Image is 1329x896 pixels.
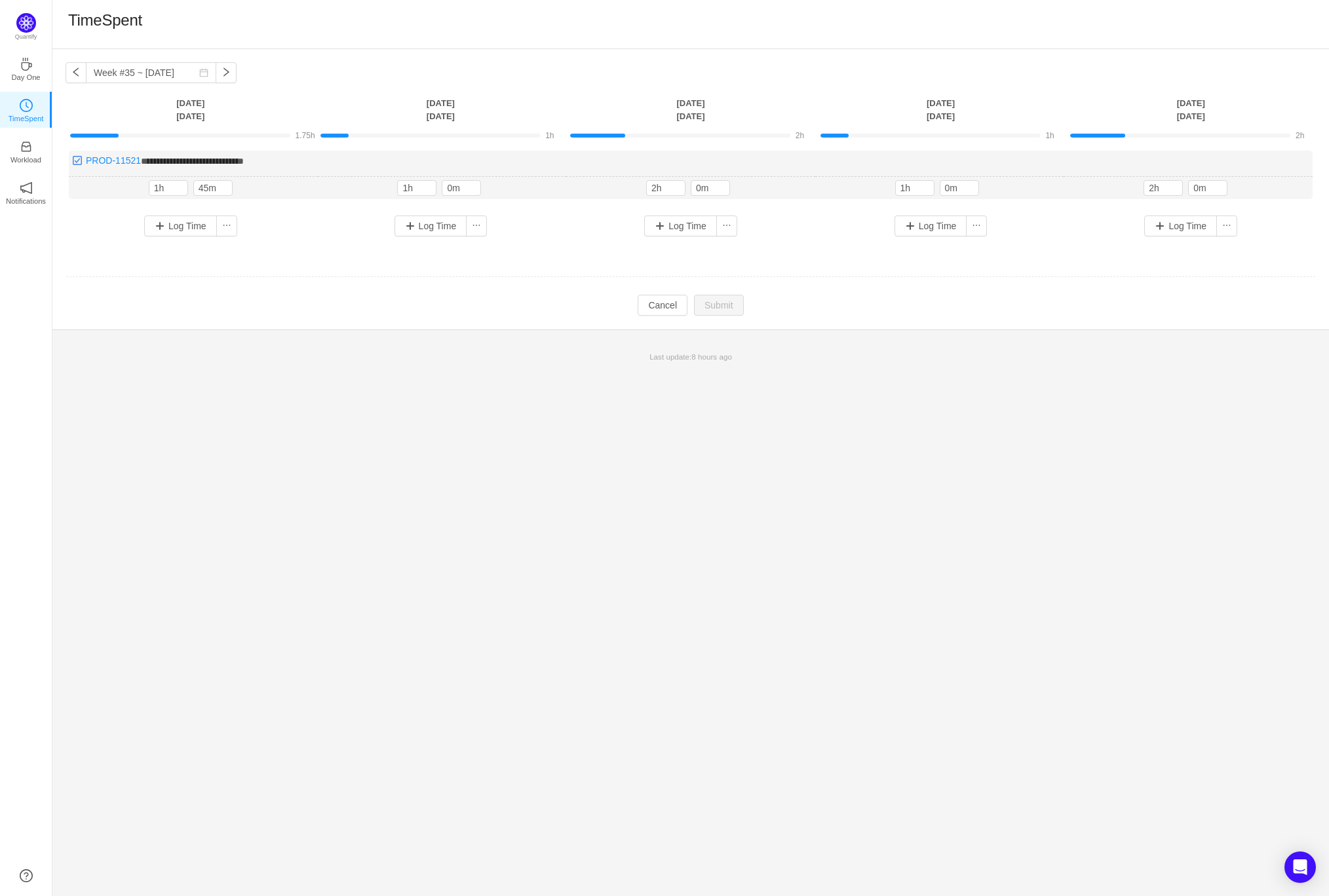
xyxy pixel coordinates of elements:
button: icon: ellipsis [466,215,487,236]
button: Submit [694,295,744,316]
button: Log Time [395,215,467,236]
th: [DATE] [DATE] [316,96,566,123]
button: icon: ellipsis [966,215,987,236]
a: icon: coffeeDay One [20,62,33,75]
th: [DATE] [DATE] [1066,96,1316,123]
span: 1.75h [296,131,315,140]
img: Quantify [16,13,36,33]
h1: TimeSpent [68,10,142,30]
button: Log Time [895,215,967,236]
button: icon: right [216,62,237,83]
button: icon: left [66,62,87,83]
img: 10318 [72,155,83,166]
button: Log Time [1144,215,1217,236]
span: 8 hours ago [691,352,732,361]
span: 2h [796,131,804,140]
p: Quantify [15,33,37,42]
button: icon: ellipsis [716,215,737,236]
p: TimeSpent [9,113,44,124]
p: Workload [10,154,41,166]
button: Cancel [638,295,687,316]
i: icon: coffee [20,58,33,71]
a: icon: clock-circleTimeSpent [20,103,33,116]
button: icon: ellipsis [216,215,237,236]
th: [DATE] [DATE] [816,96,1066,123]
a: icon: question-circle [20,869,33,882]
button: Log Time [144,215,217,236]
button: icon: ellipsis [1216,215,1237,236]
button: Log Time [644,215,717,236]
span: 2h [1296,131,1304,140]
a: icon: notificationNotifications [20,185,33,198]
input: Select a week [86,62,216,83]
div: Open Intercom Messenger [1284,851,1316,883]
i: icon: clock-circle [20,99,33,112]
a: icon: inboxWorkload [20,144,33,157]
span: 1h [545,131,554,140]
span: 1h [1045,131,1054,140]
i: icon: notification [20,181,33,195]
th: [DATE] [DATE] [66,96,316,123]
p: Notifications [6,195,46,207]
span: Last update: [649,352,732,361]
i: icon: calendar [199,68,208,77]
p: Day One [11,71,40,83]
i: icon: inbox [20,140,33,153]
a: PROD-11521 [86,155,141,166]
th: [DATE] [DATE] [566,96,816,123]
